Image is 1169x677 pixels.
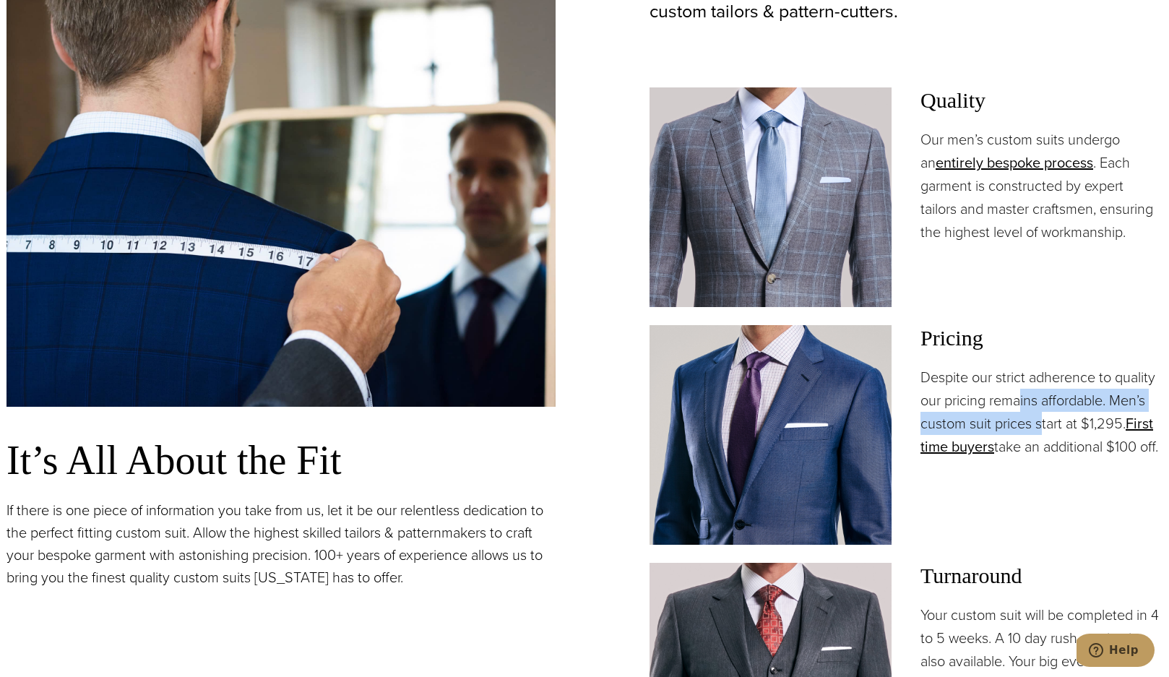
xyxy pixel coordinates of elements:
h3: Turnaround [920,563,1162,589]
a: entirely bespoke process [936,152,1093,173]
h3: Quality [920,87,1162,113]
p: Our men’s custom suits undergo an . Each garment is constructed by expert tailors and master craf... [920,128,1162,243]
img: Client in Zegna grey windowpane bespoke suit with white shirt and light blue tie. [650,87,892,307]
img: Client in blue solid custom made suit with white shirt and navy tie. Fabric by Scabal. [650,325,892,545]
p: Despite our strict adherence to quality our pricing remains affordable. Men’s custom suit prices ... [920,366,1162,458]
h3: It’s All About the Fit [7,436,556,485]
iframe: Opens a widget where you can chat to one of our agents [1077,634,1155,670]
a: First time buyers [920,413,1153,457]
p: If there is one piece of information you take from us, let it be our relentless dedication to the... [7,499,556,589]
h3: Pricing [920,325,1162,351]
